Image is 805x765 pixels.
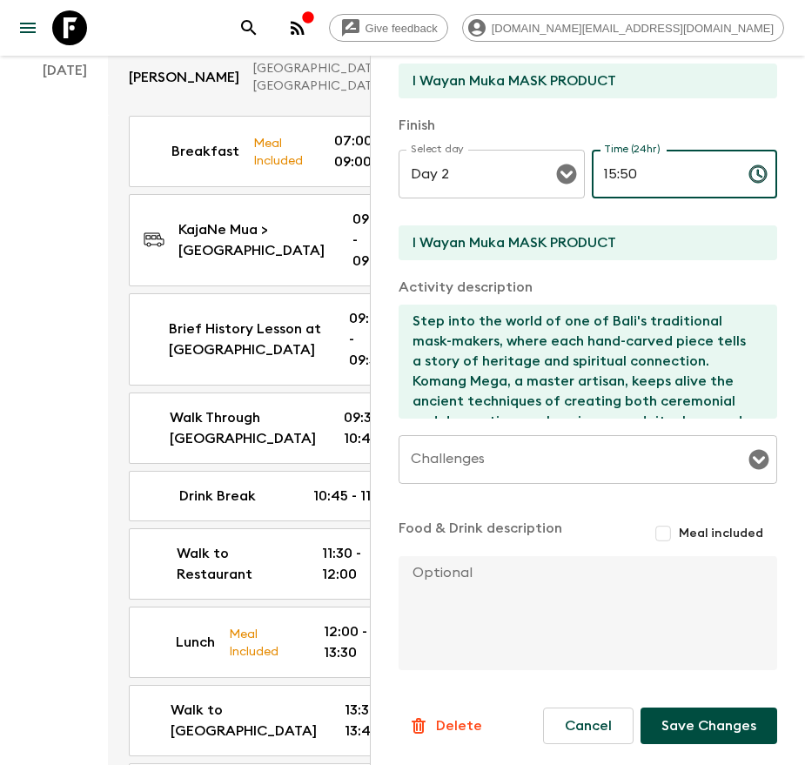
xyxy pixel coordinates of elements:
[329,14,448,42] a: Give feedback
[399,305,763,419] textarea: Step into the world of one of Bali's traditional mask-makers, where each hand-carved piece tells ...
[741,157,775,191] button: Choose time, selected time is 3:50 PM
[399,277,777,298] p: Activity description
[679,525,763,542] span: Meal included
[129,528,413,600] a: Walk to Restaurant11:30 - 12:00
[171,141,239,162] p: Breakfast
[177,543,293,585] p: Walk to Restaurant
[129,293,413,386] a: Brief History Lesson at [GEOGRAPHIC_DATA]09:15 - 09:30
[129,194,413,286] a: KajaNe Mua > [GEOGRAPHIC_DATA]09:00 - 09:15
[231,10,266,45] button: search adventures
[169,319,322,360] p: Brief History Lesson at [GEOGRAPHIC_DATA]
[129,116,413,187] a: BreakfastMeal Included07:00 - 09:00
[229,624,297,661] p: Meal Included
[178,219,325,261] p: KajaNe Mua > [GEOGRAPHIC_DATA]
[399,115,777,136] p: Finish
[399,518,562,549] p: Food & Drink description
[108,39,433,116] a: [PERSON_NAME][GEOGRAPHIC_DATA], [GEOGRAPHIC_DATA]
[543,708,634,744] button: Cancel
[436,715,482,736] p: Delete
[554,162,579,186] button: Open
[641,708,777,744] button: Save Changes
[324,621,391,663] p: 12:00 - 13:30
[334,131,391,172] p: 07:00 - 09:00
[129,607,413,678] a: LunchMeal Included12:00 - 13:30
[592,150,735,198] input: hh:mm
[344,407,391,449] p: 09:30 - 10:45
[322,543,391,585] p: 11:30 - 12:00
[170,407,316,449] p: Walk Through [GEOGRAPHIC_DATA]
[129,67,239,88] p: [PERSON_NAME]
[253,60,399,95] p: [GEOGRAPHIC_DATA], [GEOGRAPHIC_DATA]
[171,700,317,742] p: Walk to [GEOGRAPHIC_DATA]
[482,22,783,35] span: [DOMAIN_NAME][EMAIL_ADDRESS][DOMAIN_NAME]
[313,486,391,507] p: 10:45 - 11:30
[352,209,391,272] p: 09:00 - 09:15
[349,308,391,371] p: 09:15 - 09:30
[462,14,784,42] div: [DOMAIN_NAME][EMAIL_ADDRESS][DOMAIN_NAME]
[411,142,464,157] label: Select day
[747,447,771,472] button: Open
[253,133,305,170] p: Meal Included
[345,700,391,742] p: 13:30 - 13:40
[399,225,763,260] input: End Location (leave blank if same as Start)
[356,22,447,35] span: Give feedback
[179,486,256,507] p: Drink Break
[604,142,661,157] label: Time (24hr)
[129,471,413,521] a: Drink Break10:45 - 11:30
[10,10,45,45] button: menu
[176,632,215,653] p: Lunch
[399,64,763,98] input: Start Location
[129,393,413,464] a: Walk Through [GEOGRAPHIC_DATA]09:30 - 10:45
[399,708,492,743] button: Delete
[129,685,413,756] a: Walk to [GEOGRAPHIC_DATA]13:30 - 13:40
